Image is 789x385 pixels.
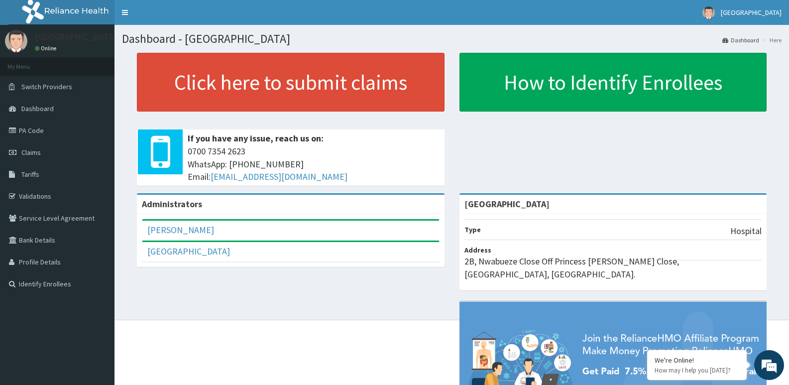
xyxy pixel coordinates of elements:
a: [GEOGRAPHIC_DATA] [147,246,230,257]
a: [EMAIL_ADDRESS][DOMAIN_NAME] [211,171,347,182]
span: Claims [21,148,41,157]
p: [GEOGRAPHIC_DATA] [35,32,117,41]
a: [PERSON_NAME] [147,224,214,236]
strong: [GEOGRAPHIC_DATA] [464,198,550,210]
p: 2B, Nwabueze Close Off Princess [PERSON_NAME] Close, [GEOGRAPHIC_DATA], [GEOGRAPHIC_DATA]. [464,255,762,280]
span: Dashboard [21,104,54,113]
span: Switch Providers [21,82,72,91]
li: Here [760,36,782,44]
span: 0700 7354 2623 WhatsApp: [PHONE_NUMBER] Email: [188,145,440,183]
div: We're Online! [655,356,739,365]
h1: Dashboard - [GEOGRAPHIC_DATA] [122,32,782,45]
b: If you have any issue, reach us on: [188,132,324,144]
b: Address [464,246,491,255]
p: How may I help you today? [655,366,739,375]
a: Online [35,45,59,52]
span: Tariffs [21,170,39,179]
img: User Image [702,6,715,19]
p: Hospital [730,225,762,238]
span: [GEOGRAPHIC_DATA] [721,8,782,17]
a: How to Identify Enrollees [459,53,767,112]
b: Administrators [142,198,202,210]
img: User Image [5,30,27,52]
b: Type [464,225,481,234]
a: Dashboard [722,36,759,44]
a: Click here to submit claims [137,53,445,112]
